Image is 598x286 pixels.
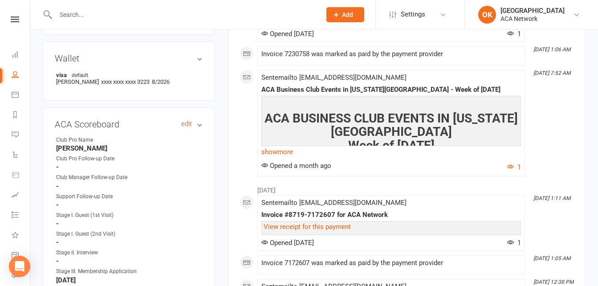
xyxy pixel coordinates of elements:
i: [DATE] 1:06 AM [533,46,570,53]
div: Club Pro Name [56,136,130,144]
span: Opened a month ago [261,162,331,170]
strong: - [56,201,203,209]
a: What's New [12,226,30,246]
i: [DATE] 12:38 PM [533,279,574,285]
a: edit [181,120,192,128]
span: Opened [DATE] [261,239,314,247]
span: xxxx xxxx xxxx 3223 [101,78,150,85]
strong: [DATE] [56,276,203,284]
strong: - [56,163,203,171]
span: 1 [507,239,521,247]
div: ACA Network [500,15,565,23]
strong: visa [56,71,198,78]
div: [GEOGRAPHIC_DATA] [500,7,565,15]
div: Club Manager Follow-up Date [56,173,130,182]
li: [DATE] [240,181,574,195]
div: Invoice #8719-7172607 for ACA Network [261,211,521,219]
div: Open Intercom Messenger [9,256,30,277]
strong: [PERSON_NAME] [56,144,203,152]
a: General attendance kiosk mode [12,246,30,266]
div: Stage III. Membership Application [56,267,137,276]
div: Stage I. Guest (1st Visit) [56,211,130,220]
span: Add [342,11,353,18]
a: Assessments [12,186,30,206]
span: Week of [DATE] [348,138,435,153]
span: 8/2026 [152,78,170,85]
h3: ACA Scoreboard [55,119,203,129]
h3: Wallet [55,53,203,63]
a: Dashboard [12,45,30,65]
a: Reports [12,106,30,126]
div: Invoice 7230758 was marked as paid by the payment provider [261,50,521,58]
a: show more [261,146,521,158]
strong: - [56,220,203,228]
span: Opened [DATE] [261,30,314,38]
span: ACA BUSINESS CLUB EVENTS IN [US_STATE][GEOGRAPHIC_DATA] [264,111,518,139]
i: [DATE] 7:52 AM [533,70,570,76]
a: Product Sales [12,166,30,186]
span: Sent email to [EMAIL_ADDRESS][DOMAIN_NAME] [261,199,407,207]
span: Settings [401,4,425,25]
div: Stage II. Interview [56,249,130,257]
div: Invoice 7172607 was marked as paid by the payment provider [261,259,521,267]
i: [DATE] 1:05 AM [533,255,570,261]
span: 1 [507,30,521,38]
span: default [69,71,91,78]
button: 1 [507,162,521,172]
strong: - [56,238,203,246]
a: Calendar [12,86,30,106]
span: Sent email to [EMAIL_ADDRESS][DOMAIN_NAME] [261,74,407,82]
div: Club Pro Follow-up Date [56,155,130,163]
i: [DATE] 1:11 AM [533,195,570,201]
li: [PERSON_NAME] [55,70,203,86]
button: Add [326,7,364,22]
input: Search... [53,8,315,21]
div: ACA Business Club Events in [US_STATE][GEOGRAPHIC_DATA] - Week of [DATE] [261,86,521,94]
strong: - [56,182,203,190]
div: Stage I. Guest (2nd Visit) [56,230,130,238]
div: OK [478,6,496,24]
div: Support Follow-up Date [56,192,130,201]
strong: - [56,257,203,265]
a: People [12,65,30,86]
a: View receipt for this payment [264,223,351,231]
